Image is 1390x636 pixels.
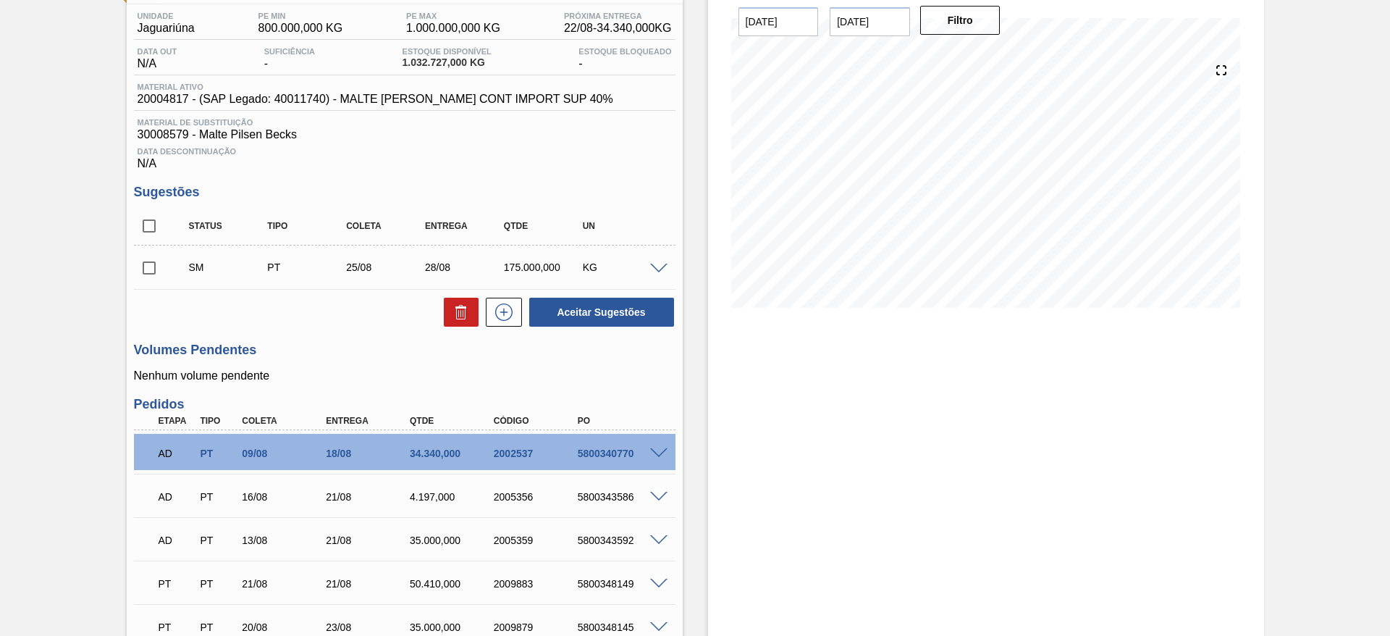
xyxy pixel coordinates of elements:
[238,448,332,459] div: 09/08/2025
[258,22,343,35] span: 800.000,000 KG
[238,578,332,590] div: 21/08/2025
[490,622,584,633] div: 2009879
[322,535,416,546] div: 21/08/2025
[138,118,672,127] span: Material de Substituição
[403,57,492,68] span: 1.032.727,000 KG
[238,416,332,426] div: Coleta
[185,261,273,273] div: Sugestão Manual
[138,147,672,156] span: Data Descontinuação
[830,7,910,36] input: dd/mm/yyyy
[322,491,416,503] div: 21/08/2025
[134,397,675,412] h3: Pedidos
[134,369,675,382] p: Nenhum volume pendente
[196,448,240,459] div: Pedido de Transferência
[322,416,416,426] div: Entrega
[479,298,522,327] div: Nova sugestão
[529,298,674,327] button: Aceitar Sugestões
[261,47,319,70] div: -
[138,128,672,141] span: 30008579 - Malte Pilsen Becks
[406,448,500,459] div: 34.340,000
[159,448,195,459] p: AD
[437,298,479,327] div: Excluir Sugestões
[155,568,198,600] div: Pedido em Trânsito
[574,535,668,546] div: 5800343592
[500,261,588,273] div: 175.000,000
[490,578,584,590] div: 2009883
[575,47,675,70] div: -
[421,221,509,231] div: Entrega
[155,438,198,469] div: Aguardando Descarga
[322,622,416,633] div: 23/08/2025
[155,524,198,556] div: Aguardando Descarga
[264,47,315,56] span: Suficiência
[138,12,195,20] span: Unidade
[196,416,240,426] div: Tipo
[406,12,500,20] span: PE MAX
[920,6,1001,35] button: Filtro
[490,535,584,546] div: 2005359
[238,622,332,633] div: 20/08/2025
[322,448,416,459] div: 18/08/2025
[138,93,613,106] span: 20004817 - (SAP Legado: 40011740) - MALTE [PERSON_NAME] CONT IMPORT SUP 40%
[264,221,351,231] div: Tipo
[574,416,668,426] div: PO
[138,22,195,35] span: Jaguariúna
[574,491,668,503] div: 5800343586
[500,221,588,231] div: Qtde
[159,578,195,590] p: PT
[578,47,671,56] span: Estoque Bloqueado
[159,622,195,633] p: PT
[490,491,584,503] div: 2005356
[196,535,240,546] div: Pedido de Transferência
[490,416,584,426] div: Código
[264,261,351,273] div: Pedido de Transferência
[564,22,672,35] span: 22/08 - 34.340,000 KG
[342,221,430,231] div: Coleta
[138,47,177,56] span: Data out
[574,578,668,590] div: 5800348149
[403,47,492,56] span: Estoque Disponível
[134,47,181,70] div: N/A
[522,296,675,328] div: Aceitar Sugestões
[138,83,613,91] span: Material ativo
[406,416,500,426] div: Qtde
[134,141,675,170] div: N/A
[406,622,500,633] div: 35.000,000
[238,491,332,503] div: 16/08/2025
[155,481,198,513] div: Aguardando Descarga
[159,491,195,503] p: AD
[258,12,343,20] span: PE MIN
[134,185,675,200] h3: Sugestões
[574,622,668,633] div: 5800348145
[406,491,500,503] div: 4.197,000
[196,491,240,503] div: Pedido de Transferência
[185,221,273,231] div: Status
[574,448,668,459] div: 5800340770
[579,221,667,231] div: UN
[196,578,240,590] div: Pedido de Transferência
[238,535,332,546] div: 13/08/2025
[159,535,195,546] p: AD
[406,535,500,546] div: 35.000,000
[342,261,430,273] div: 25/08/2025
[421,261,509,273] div: 28/08/2025
[322,578,416,590] div: 21/08/2025
[406,578,500,590] div: 50.410,000
[134,343,675,358] h3: Volumes Pendentes
[564,12,672,20] span: Próxima Entrega
[490,448,584,459] div: 2002537
[155,416,198,426] div: Etapa
[196,622,240,633] div: Pedido de Transferência
[406,22,500,35] span: 1.000.000,000 KG
[579,261,667,273] div: KG
[738,7,819,36] input: dd/mm/yyyy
